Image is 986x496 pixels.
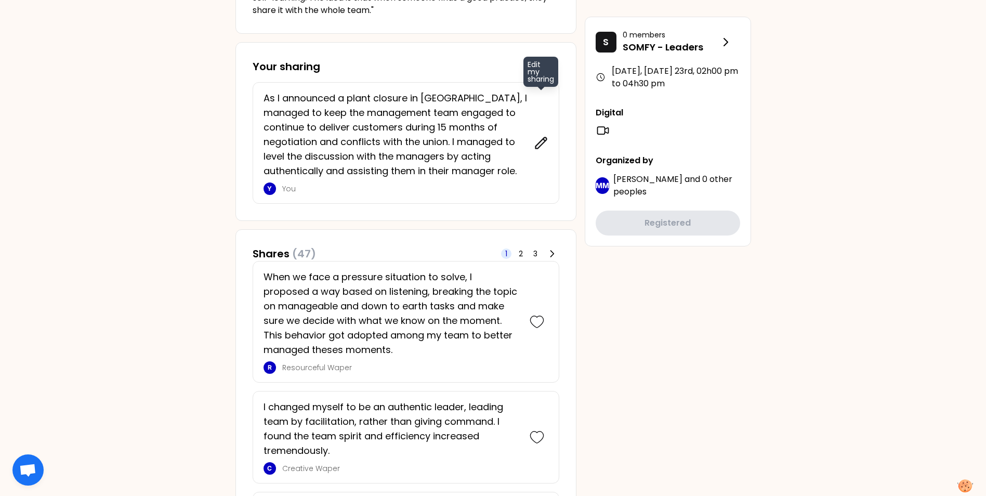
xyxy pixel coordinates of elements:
[264,270,519,357] p: When we face a pressure situation to solve, I proposed a way based on listening, breaking the top...
[596,154,740,167] p: Organized by
[623,40,719,55] p: SOMFY - Leaders
[268,363,272,372] p: R
[523,57,558,87] span: Edit my sharing
[264,400,519,458] p: I changed myself to be an authentic leader, leading team by facilitation, rather than giving comm...
[282,362,519,373] p: Resourceful Waper
[253,59,559,74] h3: Your sharing
[623,30,719,40] p: 0 members
[613,173,740,198] p: and
[596,65,740,90] div: [DATE], [DATE] 23rd , 02h00 pm to 04h30 pm
[282,463,519,474] p: Creative Waper
[613,173,732,198] span: 0 other peoples
[613,173,682,185] span: [PERSON_NAME]
[596,107,740,119] p: Digital
[596,211,740,236] button: Registered
[533,249,537,259] span: 3
[267,464,272,473] p: C
[12,454,44,486] div: Open chat
[519,249,523,259] span: 2
[505,249,507,259] span: 1
[253,246,316,261] h3: Shares
[596,180,609,191] p: MM
[603,35,609,49] p: S
[267,185,272,193] p: Y
[264,91,528,178] p: As I announced a plant closure in [GEOGRAPHIC_DATA], I managed to keep the management team engage...
[292,246,316,261] span: (47)
[282,184,528,194] p: You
